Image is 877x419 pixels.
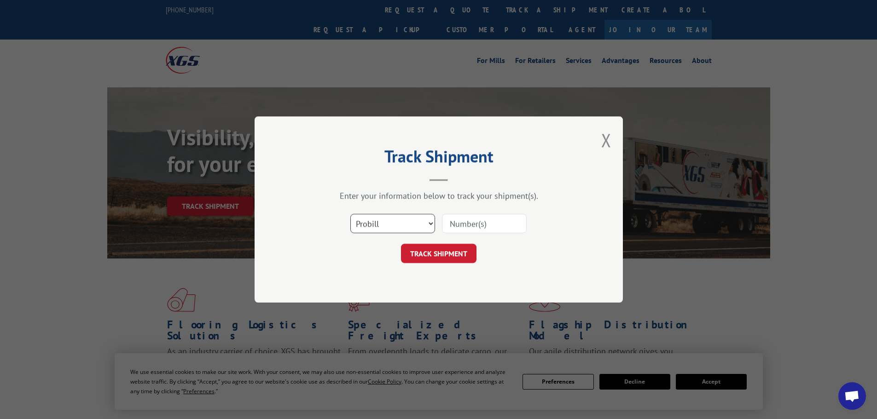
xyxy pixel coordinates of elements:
[401,244,476,263] button: TRACK SHIPMENT
[442,214,527,233] input: Number(s)
[301,150,577,167] h2: Track Shipment
[301,190,577,201] div: Enter your information below to track your shipment(s).
[601,128,611,152] button: Close modal
[838,382,866,410] div: Open chat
